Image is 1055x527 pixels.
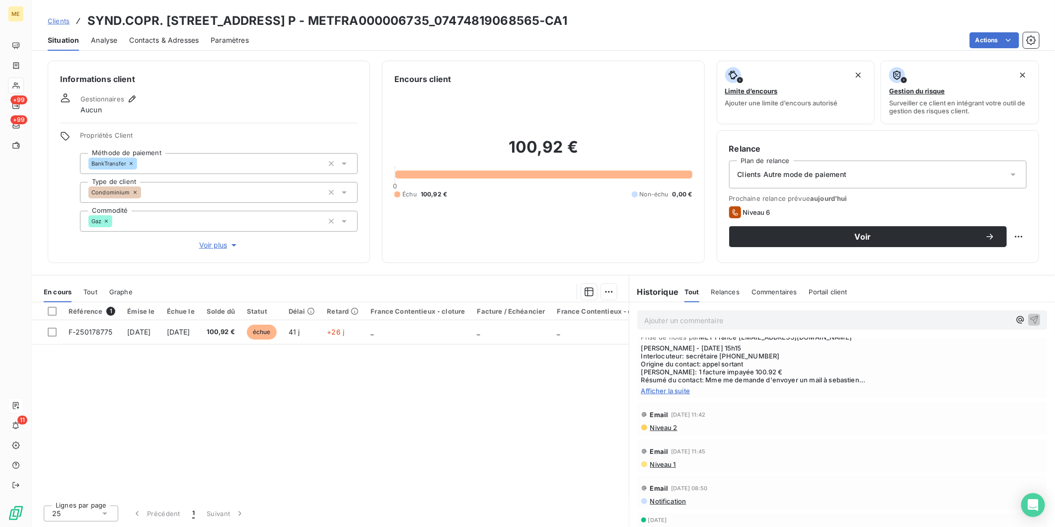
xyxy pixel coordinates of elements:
[211,35,249,45] span: Paramètres
[711,288,740,296] span: Relances
[641,387,1043,395] span: Afficher la suite
[640,190,669,199] span: Non-échu
[650,411,669,419] span: Email
[729,226,1007,247] button: Voir
[80,240,358,251] button: Voir plus
[106,307,115,316] span: 1
[557,328,560,336] span: _
[641,344,1043,384] span: [PERSON_NAME] - [DATE] 15h15 Interlocuteur: secrétaire [PHONE_NUMBER] Origine du contact: appel s...
[10,95,27,104] span: +99
[80,131,358,145] span: Propriétés Client
[289,307,315,315] div: Délai
[671,448,705,454] span: [DATE] 11:45
[60,73,358,85] h6: Informations client
[671,412,705,418] span: [DATE] 11:42
[393,182,397,190] span: 0
[69,328,113,336] span: F-250178775
[167,328,190,336] span: [DATE]
[649,497,686,505] span: Notification
[970,32,1019,48] button: Actions
[52,509,61,519] span: 25
[738,170,847,179] span: Clients Autre mode de paiement
[729,143,1027,155] h6: Relance
[80,95,124,103] span: Gestionnaires
[881,61,1039,124] button: Gestion du risqueSurveiller ce client en intégrant votre outil de gestion des risques client.
[741,233,985,241] span: Voir
[141,188,149,197] input: Ajouter une valeur
[91,35,117,45] span: Analyse
[649,424,678,432] span: Niveau 2
[1021,493,1045,517] div: Open Intercom Messenger
[87,12,567,30] h3: SYND.COPR. [STREET_ADDRESS] P - METFRA000006735_07474819068565-CA1
[137,159,145,168] input: Ajouter une valeur
[17,416,27,425] span: 11
[8,6,24,22] div: ME
[10,115,27,124] span: +99
[48,16,70,26] a: Clients
[186,503,201,524] button: 1
[207,307,235,315] div: Solde dû
[91,189,130,195] span: Condominium
[80,105,102,115] span: Aucun
[629,286,679,298] h6: Historique
[109,288,133,296] span: Graphe
[112,217,120,226] input: Ajouter une valeur
[129,35,199,45] span: Contacts & Adresses
[167,307,195,315] div: Échue le
[673,190,692,199] span: 0,00 €
[207,327,235,337] span: 100,92 €
[247,325,277,340] span: échue
[48,17,70,25] span: Clients
[48,35,79,45] span: Situation
[247,307,277,315] div: Statut
[725,99,838,107] span: Ajouter une limite d’encours autorisé
[192,509,195,519] span: 1
[327,328,344,336] span: +26 j
[394,137,692,167] h2: 100,92 €
[402,190,417,199] span: Échu
[44,288,72,296] span: En cours
[725,87,778,95] span: Limite d’encours
[810,194,847,202] span: aujourd’hui
[371,328,374,336] span: _
[684,288,699,296] span: Tout
[127,328,151,336] span: [DATE]
[83,288,97,296] span: Tout
[371,307,465,315] div: France Contentieux - cloture
[421,190,447,199] span: 100,92 €
[394,73,451,85] h6: Encours client
[126,503,186,524] button: Précédent
[809,288,847,296] span: Portail client
[201,503,251,524] button: Suivant
[127,307,154,315] div: Émise le
[477,328,480,336] span: _
[729,194,1027,202] span: Prochaine relance prévue
[752,288,797,296] span: Commentaires
[650,447,669,455] span: Email
[91,161,126,167] span: BankTransfer
[199,240,239,250] span: Voir plus
[289,328,300,336] span: 41 j
[889,99,1031,115] span: Surveiller ce client en intégrant votre outil de gestion des risques client.
[743,208,770,216] span: Niveau 6
[8,505,24,521] img: Logo LeanPay
[557,307,661,315] div: France Contentieux - ouverture
[671,485,707,491] span: [DATE] 08:50
[648,517,667,523] span: [DATE]
[649,460,676,468] span: Niveau 1
[650,484,669,492] span: Email
[889,87,945,95] span: Gestion du risque
[91,218,101,224] span: Gaz
[69,307,115,316] div: Référence
[477,307,545,315] div: Facture / Echéancier
[717,61,875,124] button: Limite d’encoursAjouter une limite d’encours autorisé
[327,307,359,315] div: Retard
